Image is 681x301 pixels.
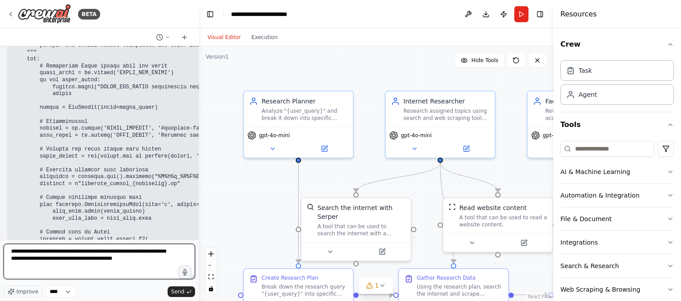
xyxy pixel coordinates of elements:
[560,254,674,277] button: Search & Research
[579,66,592,75] div: Task
[359,290,393,299] g: Edge from 500e29bd-2827-4f29-b2fb-1e96852b80ac to 3b32c930-8425-4bd7-bf31-0ff1c7812216
[560,184,674,207] button: Automation & Integration
[403,97,489,106] div: Internet Researcher
[352,162,445,192] g: Edge from c8c36a7c-3f48-4eeb-8eda-9669512d1415 to 5b07b3d5-f4b1-496f-978c-bfd096aa483d
[307,203,314,210] img: SerperDevTool
[178,265,192,279] button: Click to speak your automation idea
[471,57,498,64] span: Hide Tools
[206,53,229,60] div: Version 1
[459,203,527,212] div: Read website content
[375,281,379,290] span: 1
[499,238,549,248] button: Open in side panel
[401,132,432,139] span: gpt-4o-mini
[202,32,246,43] button: Visual Editor
[168,286,195,297] button: Send
[259,132,290,139] span: gpt-4o-mini
[153,32,174,43] button: Switch to previous chat
[205,260,217,271] button: zoom out
[534,8,546,20] button: Hide right sidebar
[560,9,597,20] h4: Resources
[385,91,496,158] div: Internet ResearcherResearch assigned topics using search and web scraping tools to gather compreh...
[560,160,674,183] button: AI & Machine Learning
[449,203,456,210] img: ScrapeWebsiteTool
[417,283,503,297] div: Using the research plan, search the internet and scrape relevant websites to collect comprehensiv...
[262,97,348,106] div: Research Planner
[301,197,411,261] div: SerperDevToolSearch the internet with SerperA tool that can be used to search the internet with a...
[560,278,674,301] button: Web Scraping & Browsing
[560,57,674,112] div: Crew
[262,274,318,281] div: Create Research Plan
[442,197,553,253] div: ScrapeWebsiteToolRead website contentA tool that can be used to read a website content.
[294,162,303,263] g: Edge from 31d20276-c30e-4372-8e30-d122b1af3b94 to 500e29bd-2827-4f29-b2fb-1e96852b80ac
[441,143,491,154] button: Open in side panel
[560,112,674,137] button: Tools
[357,246,407,257] button: Open in side panel
[317,203,405,221] div: Search the internet with Serper
[514,290,548,299] g: Edge from 3b32c930-8425-4bd7-bf31-0ff1c7812216 to 85f584ec-b5dc-4c97-aeca-74ff85b0ea04
[16,288,38,295] span: Improve
[205,248,217,294] div: React Flow controls
[543,132,574,139] span: gpt-4o-mini
[205,248,217,260] button: zoom in
[359,277,393,294] button: 1
[560,32,674,57] button: Crew
[436,162,502,192] g: Edge from c8c36a7c-3f48-4eeb-8eda-9669512d1415 to 15413c38-5580-4a0f-bf2e-69dee919d325
[205,283,217,294] button: toggle interactivity
[459,214,547,228] div: A tool that can be used to read a website content.
[403,107,489,122] div: Research assigned topics using search and web scraping tools to gather comprehensive, accurate in...
[205,271,217,283] button: fit view
[527,91,638,158] div: Fact CheckerReview research data for accuracy, identify inconsistencies, and flag potential misin...
[262,283,348,297] div: Break down the research query "{user_query}" into specific topics and key questions that need inv...
[299,143,349,154] button: Open in side panel
[262,107,348,122] div: Analyze "{user_query}" and break it down into specific research topics and key questions that nee...
[204,8,216,20] button: Hide left sidebar
[545,107,631,122] div: Review research data for accuracy, identify inconsistencies, and flag potential misinformation or...
[560,207,674,230] button: File & Document
[4,286,42,297] button: Improve
[243,91,354,158] div: Research PlannerAnalyze "{user_query}" and break it down into specific research topics and key qu...
[579,90,597,99] div: Agent
[560,231,674,254] button: Integrations
[78,9,100,20] div: BETA
[231,10,307,19] nav: breadcrumb
[18,4,71,24] img: Logo
[177,32,192,43] button: Start a new chat
[455,53,504,67] button: Hide Tools
[417,274,476,281] div: Gather Research Data
[171,288,184,295] span: Send
[317,223,405,237] div: A tool that can be used to search the internet with a search_query. Supports different search typ...
[436,162,458,263] g: Edge from c8c36a7c-3f48-4eeb-8eda-9669512d1415 to 3b32c930-8425-4bd7-bf31-0ff1c7812216
[545,97,631,106] div: Fact Checker
[528,294,552,299] a: React Flow attribution
[246,32,283,43] button: Execution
